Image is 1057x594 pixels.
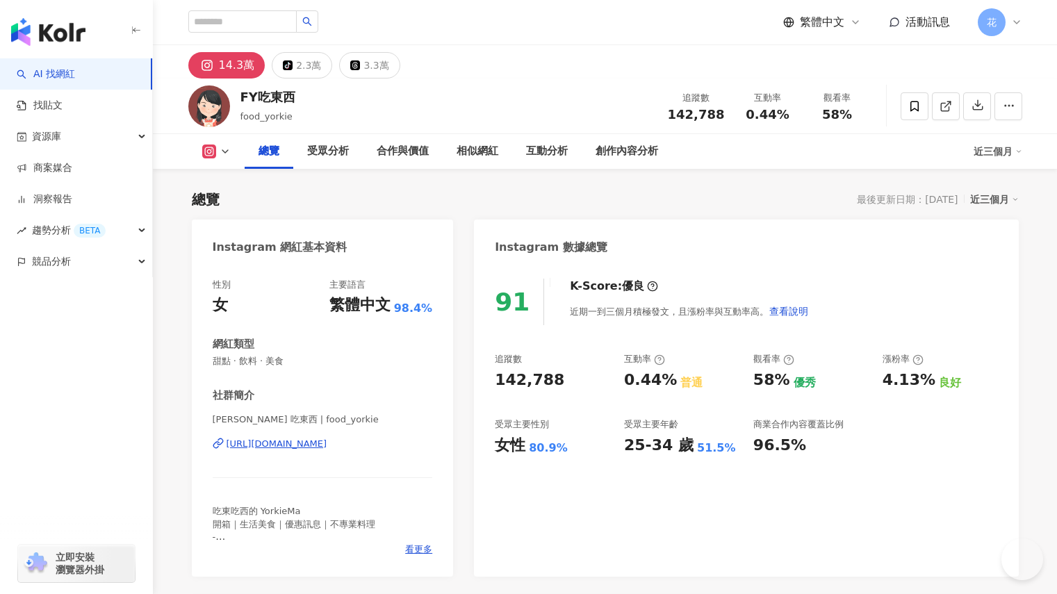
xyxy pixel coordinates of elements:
div: 互動分析 [526,143,568,160]
span: food_yorkie [240,111,293,122]
div: 91 [495,288,530,316]
div: 58% [753,370,790,391]
img: chrome extension [22,552,49,575]
div: K-Score : [570,279,658,294]
a: searchAI 找網紅 [17,67,75,81]
span: 競品分析 [32,246,71,277]
div: 繁體中文 [329,295,391,316]
div: 普通 [680,375,703,390]
div: 總覽 [192,190,220,209]
div: 合作與價值 [377,143,429,160]
span: 活動訊息 [906,15,950,28]
a: 洞察報告 [17,192,72,206]
div: 受眾主要性別 [495,418,549,431]
button: 2.3萬 [272,52,332,79]
div: 優秀 [794,375,816,390]
span: 花 [987,15,997,30]
div: 社群簡介 [213,388,254,403]
div: 近三個月 [974,140,1022,163]
button: 14.3萬 [188,52,265,79]
button: 3.3萬 [339,52,400,79]
div: 性別 [213,279,231,291]
div: 受眾分析 [307,143,349,160]
div: 創作內容分析 [596,143,658,160]
div: 追蹤數 [668,91,725,105]
div: 51.5% [697,440,736,456]
div: 0.44% [624,370,677,391]
span: 142,788 [668,107,725,122]
div: 互動率 [624,353,665,365]
div: 網紅類型 [213,337,254,352]
div: 追蹤數 [495,353,522,365]
span: 趨勢分析 [32,215,106,246]
span: 甜點 · 飲料 · 美食 [213,355,433,368]
div: BETA [74,224,106,238]
div: 觀看率 [811,91,864,105]
div: 優良 [622,279,644,294]
img: KOL Avatar [188,85,230,127]
span: 看更多 [405,543,432,556]
span: 58% [822,108,852,122]
span: 98.4% [394,301,433,316]
span: 繁體中文 [800,15,844,30]
div: 3.3萬 [363,56,388,75]
div: 相似網紅 [457,143,498,160]
img: logo [11,18,85,46]
div: 近三個月 [970,190,1019,208]
div: FY吃東西 [240,88,295,106]
div: 14.3萬 [219,56,255,75]
a: chrome extension立即安裝 瀏覽器外掛 [18,545,135,582]
div: [URL][DOMAIN_NAME] [227,438,327,450]
a: [URL][DOMAIN_NAME] [213,438,433,450]
a: 商案媒合 [17,161,72,175]
div: 主要語言 [329,279,366,291]
span: rise [17,226,26,236]
div: 女 [213,295,228,316]
iframe: Help Scout Beacon - Open [1001,538,1043,580]
div: Instagram 網紅基本資料 [213,240,347,255]
span: 資源庫 [32,121,61,152]
div: 96.5% [753,435,806,456]
div: 近期一到三個月積極發文，且漲粉率與互動率高。 [570,297,809,325]
div: 2.3萬 [296,56,321,75]
span: 立即安裝 瀏覽器外掛 [56,551,104,576]
div: 商業合作內容覆蓋比例 [753,418,844,431]
div: 漲粉率 [883,353,924,365]
span: 查看說明 [769,306,808,317]
div: 4.13% [883,370,935,391]
div: 最後更新日期：[DATE] [857,194,958,205]
button: 查看說明 [769,297,809,325]
span: search [302,17,312,26]
div: 142,788 [495,370,564,391]
div: Instagram 數據總覽 [495,240,607,255]
div: 總覽 [259,143,279,160]
div: 受眾主要年齡 [624,418,678,431]
span: 吃東吃西的 YorkieMa 開箱｜生活美食｜優惠訊息｜不專業料理 - 🌱合作邀約請洽line@zdd3901t - 🔎#FY吃東西 🚫照片影片未經過授權請勿轉載下載 [213,506,375,592]
div: 25-34 歲 [624,435,694,456]
div: 良好 [939,375,961,390]
div: 互動率 [741,91,794,105]
div: 女性 [495,435,525,456]
div: 觀看率 [753,353,794,365]
span: 0.44% [746,108,789,122]
a: 找貼文 [17,99,63,113]
span: [PERSON_NAME] 吃東西 | food_yorkie [213,413,433,426]
div: 80.9% [529,440,568,456]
